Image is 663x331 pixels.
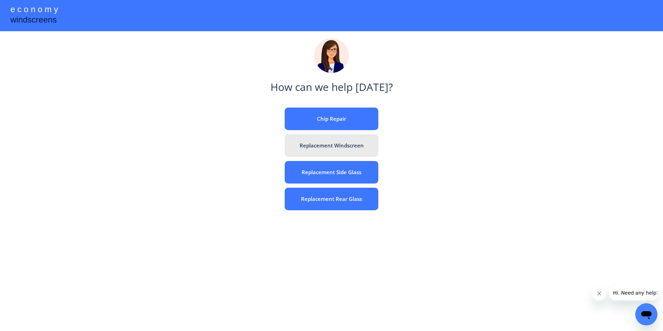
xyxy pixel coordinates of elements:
iframe: Button to launch messaging window [635,303,657,325]
div: e c o n o m y [10,3,58,17]
iframe: Close message [592,287,606,300]
span: Hi. Need any help? [4,5,50,10]
button: Chip Repair [285,108,378,130]
button: Replacement Windscreen [285,134,378,157]
iframe: Message from company [609,285,657,300]
img: madeline.png [314,38,349,73]
button: Replacement Side Glass [285,161,378,184]
div: windscreens [10,14,57,27]
div: How can we help [DATE]? [270,80,393,95]
button: Replacement Rear Glass [285,188,378,210]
